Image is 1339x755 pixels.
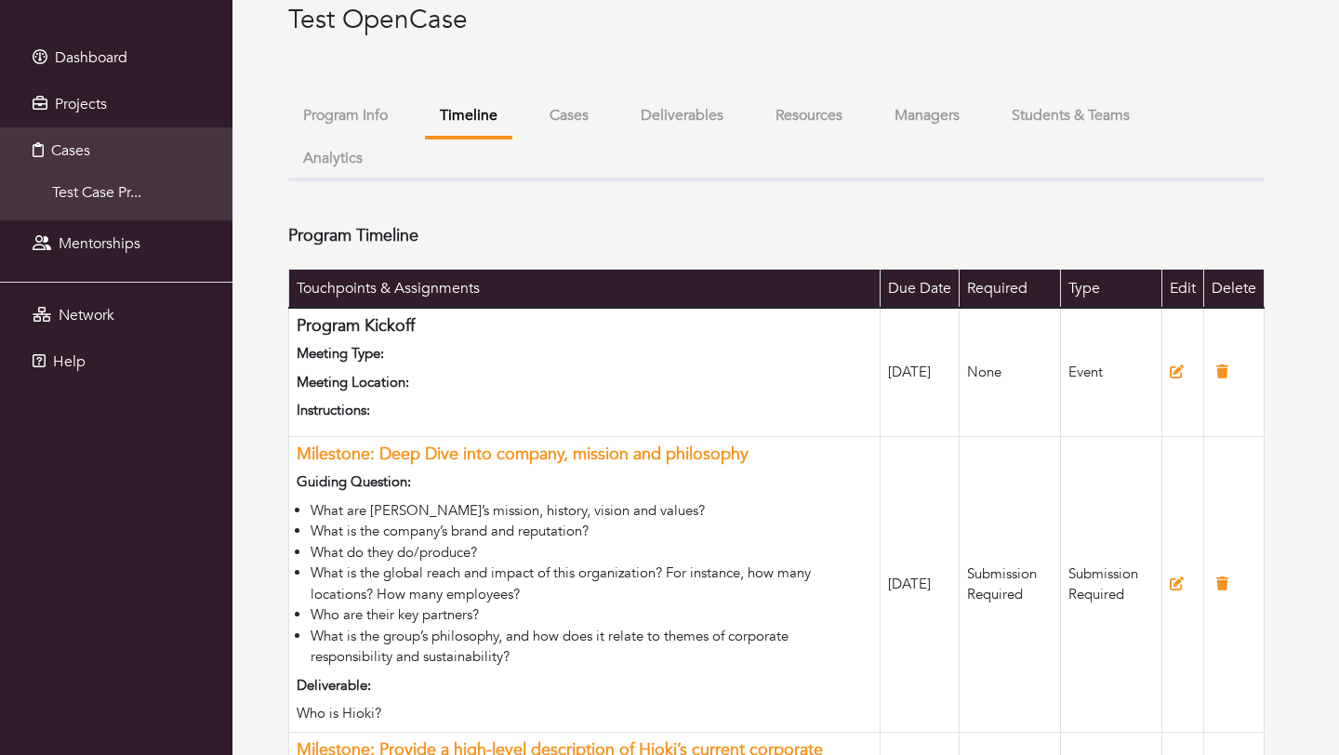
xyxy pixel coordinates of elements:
[1203,269,1264,308] th: Delete
[297,443,749,466] a: Milestone: Deep Dive into company, mission and philosophy
[297,400,872,421] div: Instructions:
[297,316,872,337] h4: Program Kickoff
[311,626,872,668] li: What is the group’s philosophy, and how does it relate to themes of corporate responsibility and ...
[311,542,872,563] li: What do they do/produce?
[24,174,223,211] a: Test Case Pr...
[626,96,738,136] button: Deliverables
[289,269,881,308] th: Touchpoints & Assignments
[1060,436,1161,732] td: Submission Required
[959,436,1060,732] td: Submission Required
[5,343,228,380] a: Help
[959,269,1060,308] th: Required
[1060,269,1161,308] th: Type
[1060,308,1161,437] td: Event
[880,308,959,437] td: [DATE]
[311,604,872,626] li: Who are their key partners?
[880,436,959,732] td: [DATE]
[288,5,1265,36] h3: Test OpenCase
[297,675,872,696] div: Deliverable:
[5,297,228,334] a: Network
[311,521,872,542] li: What is the company’s brand and reputation?
[297,343,872,364] div: Meeting Type:
[761,96,857,136] button: Resources
[288,226,418,246] h4: Program Timeline
[59,233,140,254] span: Mentorships
[997,96,1145,136] button: Students & Teams
[5,86,228,123] a: Projects
[959,308,1060,437] td: None
[535,96,603,136] button: Cases
[288,96,403,136] button: Program Info
[297,703,872,724] div: Who is Hioki?
[53,351,86,372] span: Help
[59,305,114,325] span: Network
[425,96,512,139] button: Timeline
[5,39,228,76] a: Dashboard
[1161,269,1203,308] th: Edit
[5,132,228,169] a: Cases
[311,500,872,522] li: What are [PERSON_NAME]’s mission, history, vision and values?
[5,225,228,262] a: Mentorships
[288,139,378,179] a: Analytics
[297,372,872,393] div: Meeting Location:
[880,96,974,136] button: Managers
[880,269,959,308] th: Due Date
[55,47,127,68] span: Dashboard
[311,563,872,604] li: What is the global reach and impact of this organization? For instance, how many locations? How m...
[55,94,107,114] span: Projects
[297,471,872,493] div: Guiding Question:
[51,140,90,161] span: Cases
